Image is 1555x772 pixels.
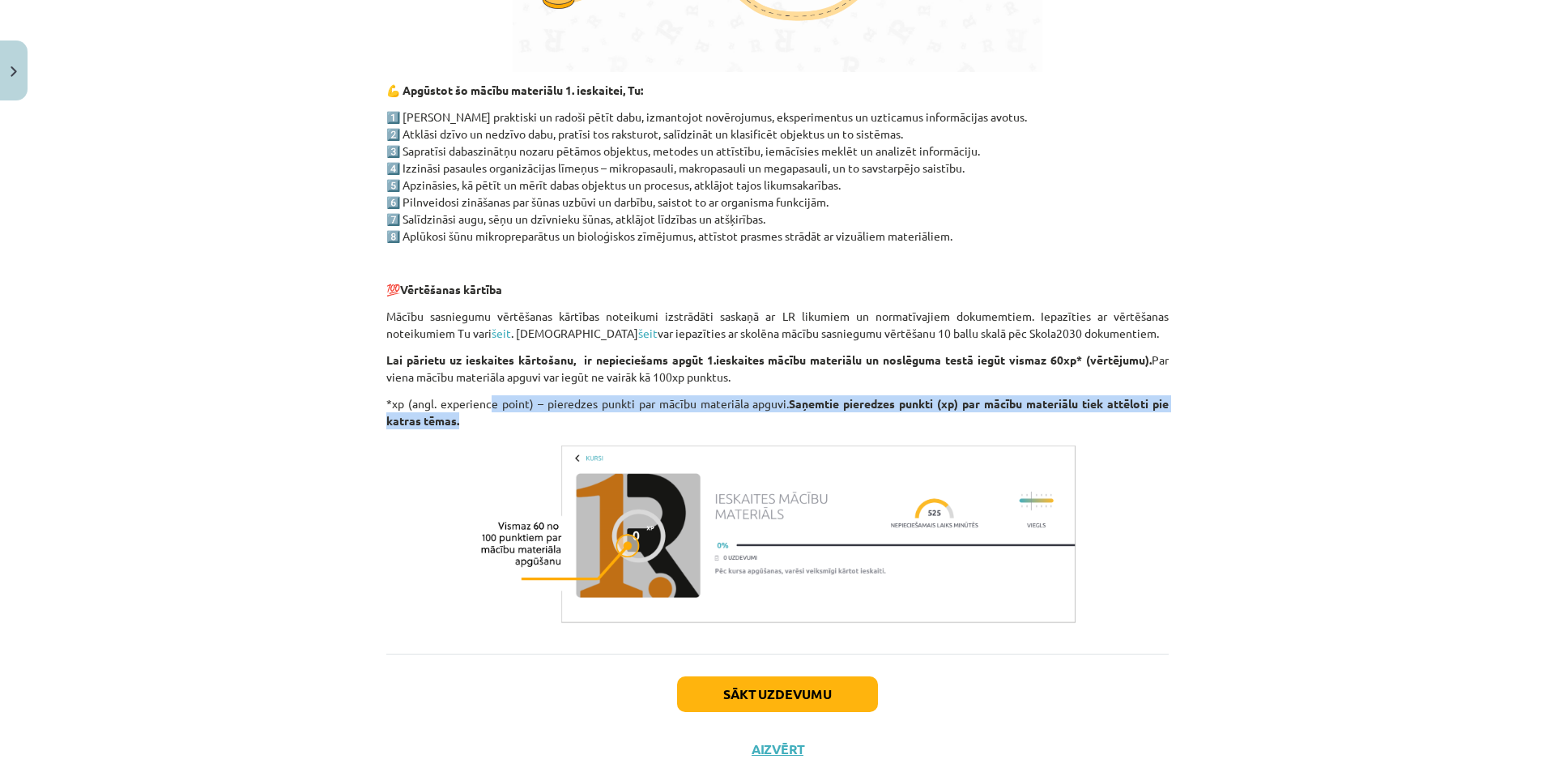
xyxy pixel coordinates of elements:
[386,352,1152,367] strong: Lai pārietu uz ieskaites kārtošanu, ir nepieciešams apgūt 1.ieskaites mācību materiālu un noslēgu...
[677,676,878,712] button: Sākt uzdevumu
[386,281,1169,298] p: 💯
[386,308,1169,342] p: Mācību sasniegumu vērtēšanas kārtības noteikumi izstrādāti saskaņā ar LR likumiem un normatīvajie...
[747,741,808,757] button: Aizvērt
[638,326,658,340] a: šeit
[386,352,1169,386] p: Par viena mācību materiāla apguvi var iegūt ne vairāk kā 100xp punktus.
[386,395,1169,429] p: *xp (angl. experience point) – pieredzes punkti par mācību materiāla apguvi.
[400,282,502,296] strong: Vērtēšanas kārtība
[386,83,643,97] strong: 💪 Apgūstot šo mācību materiālu 1. ieskaitei, Tu:
[386,109,1169,245] p: 1️⃣ [PERSON_NAME] praktiski un radoši pētīt dabu, izmantojot novērojumus, eksperimentus un uztica...
[492,326,511,340] a: šeit
[11,66,17,77] img: icon-close-lesson-0947bae3869378f0d4975bcd49f059093ad1ed9edebbc8119c70593378902aed.svg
